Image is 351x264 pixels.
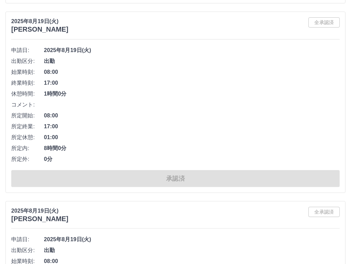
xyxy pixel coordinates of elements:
span: 所定内: [11,144,44,152]
p: 2025年8月19日(火) [11,17,68,26]
span: 0分 [44,155,340,163]
span: 終業時刻: [11,79,44,87]
span: 08:00 [44,112,340,120]
span: 2025年8月19日(火) [44,235,340,244]
span: コメント: [11,101,44,109]
span: 17:00 [44,122,340,131]
span: 8時間0分 [44,144,340,152]
h3: [PERSON_NAME] [11,26,68,33]
span: 所定開始: [11,112,44,120]
span: 出勤 [44,57,340,65]
p: 2025年8月19日(火) [11,207,68,215]
span: 休憩時間: [11,90,44,98]
span: 所定終業: [11,122,44,131]
span: 所定休憩: [11,133,44,142]
span: 所定外: [11,155,44,163]
span: 1時間0分 [44,90,340,98]
span: 2025年8月19日(火) [44,46,340,54]
span: 始業時刻: [11,68,44,76]
span: 17:00 [44,79,340,87]
span: 出勤区分: [11,57,44,65]
h3: [PERSON_NAME] [11,215,68,223]
span: 出勤区分: [11,246,44,254]
span: 申請日: [11,235,44,244]
span: 申請日: [11,46,44,54]
span: 出勤 [44,246,340,254]
span: 08:00 [44,68,340,76]
span: 01:00 [44,133,340,142]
